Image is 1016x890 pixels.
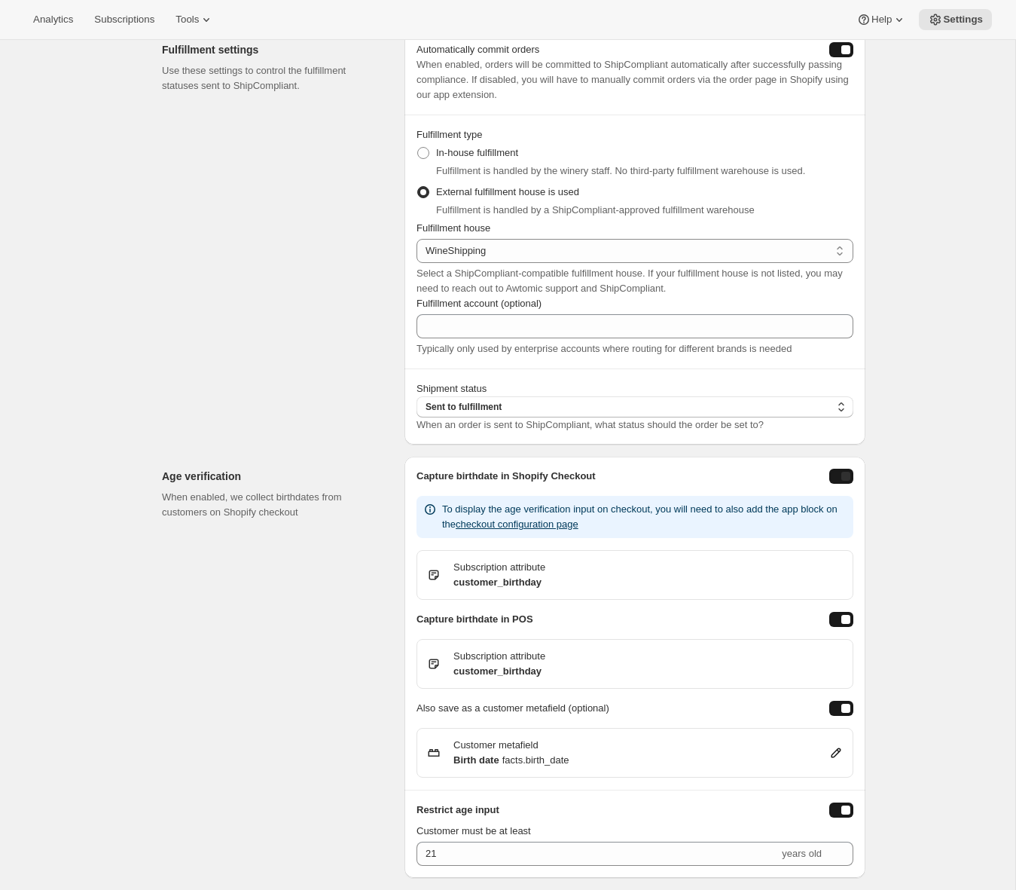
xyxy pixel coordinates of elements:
button: enableAgeRestriction [829,803,853,818]
h2: Capture birthdate in POS [416,612,533,627]
p: Shipment status [416,381,853,396]
h2: Age verification [162,469,380,484]
p: Fulfillment type [416,127,853,142]
button: Settings [919,9,992,30]
button: checkout configuration page [456,518,578,530]
h2: Fulfillment settings [162,42,380,57]
button: Sent to fulfillment [416,396,853,417]
p: Automatically commit orders [416,42,539,57]
span: Sent to fulfillment [426,401,502,413]
h2: Capture birthdate in Shopify Checkout [416,469,596,484]
button: Subscriptions [85,9,163,30]
p: Also save as a customer metafield (optional) [416,701,609,716]
span: Select a ShipCompliant-compatible fulfillment house. If your fulfillment house is not listed, you... [416,268,843,294]
span: External fulfillment house is used [436,186,579,197]
p: When enabled, orders will be committed to ShipCompliant automatically after successfully passing ... [416,57,853,102]
p: Subscription attribute [453,560,545,575]
span: Customer must be at least [416,825,531,836]
span: Fulfillment account (optional) [416,298,542,309]
p: Subscription attribute [453,649,545,664]
button: Tools [166,9,223,30]
p: When enabled, we collect birthdates from customers on Shopify checkout [162,490,380,520]
span: facts.birth_date [502,753,569,768]
span: In-house fulfillment [436,147,518,158]
span: years old [782,848,822,859]
span: Birth date [453,753,499,768]
span: Fulfillment is handled by the winery staff. No third-party fulfillment warehouse is used. [436,165,805,176]
button: enableCheckoutBirthdayCapture [829,469,853,484]
p: When an order is sent to ShipCompliant, what status should the order be set to? [416,417,853,433]
span: To display the age verification input on checkout, you will need to also add the app block on the [442,503,838,530]
button: autoCommit [829,42,853,57]
p: customer_birthday [453,664,545,679]
p: Use these settings to control the fulfillment statuses sent to ShipCompliant. [162,63,380,93]
button: Analytics [24,9,82,30]
span: Tools [175,14,199,26]
span: Settings [943,14,983,26]
span: Fulfillment is handled by a ShipCompliant-approved fulfillment warehouse [436,204,755,216]
span: Typically only used by enterprise accounts where routing for different brands is needed [416,343,792,354]
button: enableBirthdayCapture [829,612,853,627]
span: Analytics [33,14,73,26]
span: Fulfillment house [416,222,490,234]
p: Restrict age input [416,803,499,818]
span: Help [871,14,892,26]
p: Customer metafield [453,738,569,753]
span: Subscriptions [94,14,154,26]
p: customer_birthday [453,575,545,590]
button: enableBirthdayCaptureCustomerMetafield [829,701,853,716]
button: Help [847,9,916,30]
